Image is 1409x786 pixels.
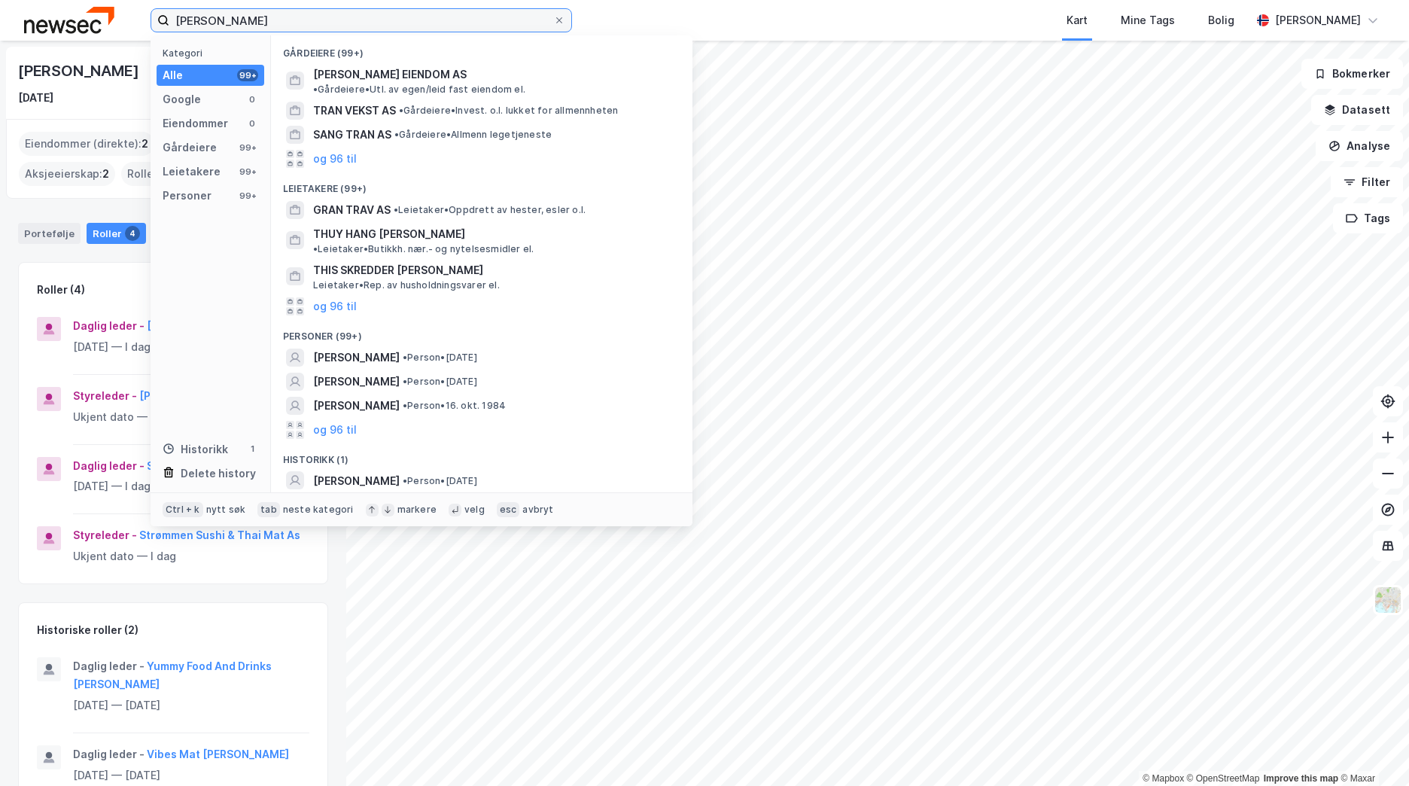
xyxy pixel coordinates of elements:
[257,502,280,517] div: tab
[403,376,477,388] span: Person • [DATE]
[403,475,407,486] span: •
[1331,167,1403,197] button: Filter
[397,504,437,516] div: markere
[73,766,309,784] div: [DATE] — [DATE]
[142,135,148,153] span: 2
[24,7,114,33] img: newsec-logo.f6e21ccffca1b3a03d2d.png
[37,621,138,639] div: Historiske roller (2)
[181,465,256,483] div: Delete history
[19,162,115,186] div: Aksjeeierskap :
[87,223,146,244] div: Roller
[1121,11,1175,29] div: Mine Tags
[18,223,81,244] div: Portefølje
[313,279,500,291] span: Leietaker • Rep. av husholdningsvarer el.
[73,547,309,565] div: Ukjent dato — I dag
[1311,95,1403,125] button: Datasett
[163,440,228,458] div: Historikk
[283,504,354,516] div: neste kategori
[163,90,201,108] div: Google
[313,349,400,367] span: [PERSON_NAME]
[464,504,485,516] div: velg
[313,65,467,84] span: [PERSON_NAME] EIENDOM AS
[163,163,221,181] div: Leietakere
[271,318,692,346] div: Personer (99+)
[1275,11,1361,29] div: [PERSON_NAME]
[246,443,258,455] div: 1
[1334,714,1409,786] div: Kontrollprogram for chat
[237,142,258,154] div: 99+
[73,477,309,495] div: [DATE] — I dag
[313,297,357,315] button: og 96 til
[18,59,142,83] div: [PERSON_NAME]
[403,376,407,387] span: •
[313,261,674,279] span: THIS SKREDDER [PERSON_NAME]
[522,504,553,516] div: avbryt
[313,472,400,490] span: [PERSON_NAME]
[403,400,407,411] span: •
[394,204,398,215] span: •
[271,442,692,469] div: Historikk (1)
[1374,586,1402,614] img: Z
[73,338,309,356] div: [DATE] — I dag
[403,475,477,487] span: Person • [DATE]
[1067,11,1088,29] div: Kart
[1316,131,1403,161] button: Analyse
[403,400,506,412] span: Person • 16. okt. 1984
[313,102,396,120] span: TRAN VEKST AS
[163,139,217,157] div: Gårdeiere
[313,421,357,439] button: og 96 til
[403,352,477,364] span: Person • [DATE]
[169,9,553,32] input: Søk på adresse, matrikkel, gårdeiere, leietakere eller personer
[237,190,258,202] div: 99+
[313,243,318,254] span: •
[394,129,552,141] span: Gårdeiere • Allmenn legetjeneste
[1334,714,1409,786] iframe: Chat Widget
[18,89,53,107] div: [DATE]
[313,243,534,255] span: Leietaker • Butikkh. nær.- og nytelsesmidler el.
[403,352,407,363] span: •
[313,84,318,95] span: •
[1333,203,1403,233] button: Tags
[237,166,258,178] div: 99+
[394,204,586,216] span: Leietaker • Oppdrett av hester, esler o.l.
[246,117,258,129] div: 0
[246,93,258,105] div: 0
[271,35,692,62] div: Gårdeiere (99+)
[102,165,109,183] span: 2
[1187,773,1260,784] a: OpenStreetMap
[399,105,403,116] span: •
[163,502,203,517] div: Ctrl + k
[121,162,174,186] div: Roller :
[394,129,399,140] span: •
[206,504,246,516] div: nytt søk
[1143,773,1184,784] a: Mapbox
[1301,59,1403,89] button: Bokmerker
[313,150,357,168] button: og 96 til
[271,171,692,198] div: Leietakere (99+)
[313,225,465,243] span: THUY HANG [PERSON_NAME]
[313,397,400,415] span: [PERSON_NAME]
[19,132,154,156] div: Eiendommer (direkte) :
[399,105,618,117] span: Gårdeiere • Invest. o.l. lukket for allmennheten
[237,69,258,81] div: 99+
[73,408,309,426] div: Ukjent dato — I dag
[313,126,391,144] span: SANG TRAN AS
[497,502,520,517] div: esc
[73,696,309,714] div: [DATE] — [DATE]
[1208,11,1234,29] div: Bolig
[37,281,85,299] div: Roller (4)
[163,114,228,133] div: Eiendommer
[1264,773,1338,784] a: Improve this map
[125,226,140,241] div: 4
[163,47,264,59] div: Kategori
[163,187,212,205] div: Personer
[313,84,525,96] span: Gårdeiere • Utl. av egen/leid fast eiendom el.
[313,373,400,391] span: [PERSON_NAME]
[313,201,391,219] span: GRAN TRAV AS
[163,66,183,84] div: Alle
